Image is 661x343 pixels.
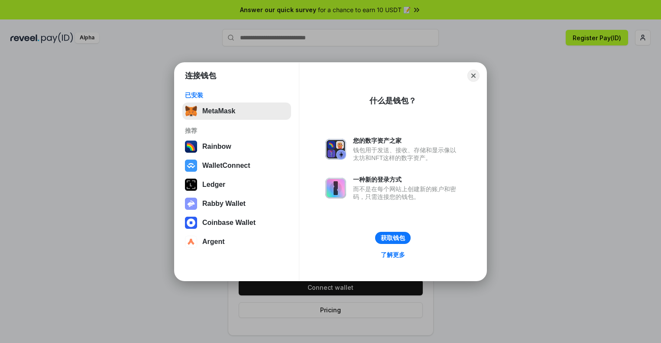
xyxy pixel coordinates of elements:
div: Rabby Wallet [202,200,246,208]
button: Argent [182,233,291,250]
h1: 连接钱包 [185,71,216,81]
div: 一种新的登录方式 [353,176,460,183]
button: Rabby Wallet [182,195,291,212]
div: 钱包用于发送、接收、存储和显示像以太坊和NFT这样的数字资产。 [353,146,460,162]
img: svg+xml,%3Csvg%20xmlns%3D%22http%3A%2F%2Fwww.w3.org%2F2000%2Fsvg%22%20fill%3D%22none%22%20viewBox... [185,198,197,210]
img: svg+xml,%3Csvg%20width%3D%2228%22%20height%3D%2228%22%20viewBox%3D%220%200%2028%2028%22%20fill%3D... [185,160,197,172]
img: svg+xml,%3Csvg%20xmlns%3D%22http%3A%2F%2Fwww.w3.org%2F2000%2Fsvg%22%20fill%3D%22none%22%20viewBox... [325,139,346,160]
a: 了解更多 [376,249,410,260]
img: svg+xml,%3Csvg%20width%3D%2228%22%20height%3D%2228%22%20viewBox%3D%220%200%2028%2028%22%20fill%3D... [185,217,197,229]
img: svg+xml,%3Csvg%20xmlns%3D%22http%3A%2F%2Fwww.w3.org%2F2000%2Fsvg%22%20fill%3D%22none%22%20viewBox... [325,178,346,199]
div: 什么是钱包？ [369,96,416,106]
div: Argent [202,238,225,246]
button: Close [467,70,480,82]
div: 获取钱包 [381,234,405,242]
div: 了解更多 [381,251,405,259]
button: Rainbow [182,138,291,155]
div: Ledger [202,181,225,189]
img: svg+xml,%3Csvg%20width%3D%2228%22%20height%3D%2228%22%20viewBox%3D%220%200%2028%2028%22%20fill%3D... [185,236,197,248]
button: Coinbase Wallet [182,214,291,231]
button: 获取钱包 [375,232,411,244]
div: MetaMask [202,107,235,115]
div: 而不是在每个网站上创建新的账户和密码，只需连接您的钱包。 [353,185,460,201]
div: Rainbow [202,143,231,151]
div: 推荐 [185,127,288,135]
div: WalletConnect [202,162,250,170]
img: svg+xml,%3Csvg%20xmlns%3D%22http%3A%2F%2Fwww.w3.org%2F2000%2Fsvg%22%20width%3D%2228%22%20height%3... [185,179,197,191]
button: WalletConnect [182,157,291,174]
div: 已安装 [185,91,288,99]
img: svg+xml,%3Csvg%20fill%3D%22none%22%20height%3D%2233%22%20viewBox%3D%220%200%2035%2033%22%20width%... [185,105,197,117]
img: svg+xml,%3Csvg%20width%3D%22120%22%20height%3D%22120%22%20viewBox%3D%220%200%20120%20120%22%20fil... [185,141,197,153]
button: Ledger [182,176,291,193]
div: 您的数字资产之家 [353,137,460,144]
button: MetaMask [182,103,291,120]
div: Coinbase Wallet [202,219,256,227]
